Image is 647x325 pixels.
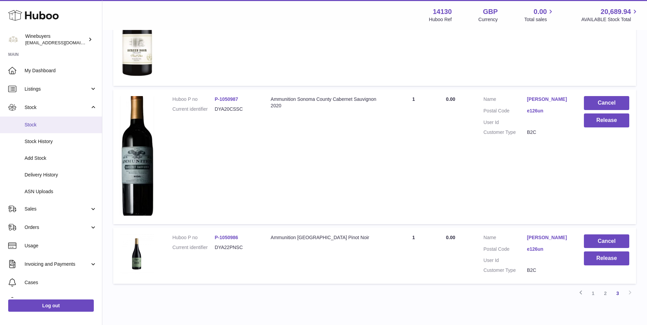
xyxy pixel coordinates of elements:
dd: DYA22PNSC [215,244,257,251]
span: Delivery History [25,172,97,178]
a: 1 [587,287,599,299]
img: 1752081813.png [120,96,154,216]
a: 2 [599,287,612,299]
span: Usage [25,243,97,249]
div: Huboo Ref [429,16,452,23]
span: 0.00 [446,235,455,240]
a: 20,689.94 AVAILABLE Stock Total [581,7,639,23]
dt: Current identifier [173,244,215,251]
dt: Current identifier [173,106,215,112]
a: 0.00 Total sales [524,7,555,23]
span: Cases [25,279,97,286]
button: Cancel [584,96,629,110]
img: 1752081497.png [120,234,154,273]
img: internalAdmin-14130@internal.huboo.com [8,34,18,45]
a: e126un [527,246,570,252]
dt: Name [484,96,527,104]
div: Ammunition [GEOGRAPHIC_DATA] Pinot Noir [271,234,381,241]
dt: Postal Code [484,246,527,254]
a: P-1050986 [215,235,238,240]
span: Stock [25,122,97,128]
a: [PERSON_NAME] [527,96,570,103]
dt: Huboo P no [173,234,215,241]
span: Stock [25,104,90,111]
td: 1 [388,89,439,224]
td: 1 [388,228,439,284]
div: Ammunition Sonoma County Cabernet Sauvignon 2020 [271,96,381,109]
button: Release [584,251,629,265]
strong: GBP [483,7,498,16]
dt: Name [484,234,527,243]
span: Add Stock [25,155,97,161]
span: ASN Uploads [25,188,97,195]
strong: 14130 [433,7,452,16]
div: Currency [479,16,498,23]
a: P-1050987 [215,96,238,102]
span: [EMAIL_ADDRESS][DOMAIN_NAME] [25,40,100,45]
dt: Huboo P no [173,96,215,103]
dd: B2C [527,267,570,274]
dt: User Id [484,257,527,264]
span: My Dashboard [25,67,97,74]
span: 0.00 [534,7,547,16]
button: Release [584,113,629,127]
div: Winebuyers [25,33,87,46]
span: Orders [25,224,90,231]
dd: B2C [527,129,570,136]
a: 3 [612,287,624,299]
button: Cancel [584,234,629,248]
span: Invoicing and Payments [25,261,90,267]
span: Total sales [524,16,555,23]
a: e126un [527,108,570,114]
a: Log out [8,299,94,312]
a: [PERSON_NAME] [527,234,570,241]
span: Sales [25,206,90,212]
span: 20,689.94 [601,7,631,16]
dt: Postal Code [484,108,527,116]
span: Listings [25,86,90,92]
dt: Customer Type [484,129,527,136]
span: Stock History [25,138,97,145]
dt: User Id [484,119,527,126]
dd: DYA20CSSC [215,106,257,112]
dt: Customer Type [484,267,527,274]
span: 0.00 [446,96,455,102]
span: AVAILABLE Stock Total [581,16,639,23]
